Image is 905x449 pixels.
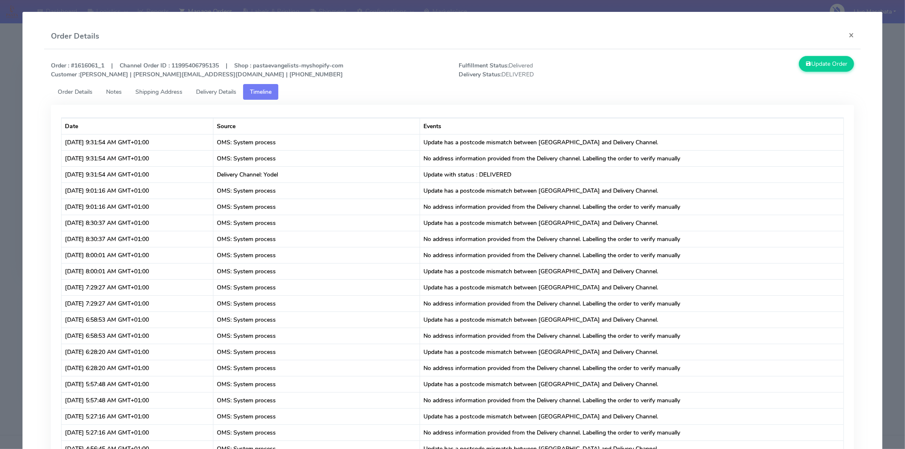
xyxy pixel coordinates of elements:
[213,295,420,311] td: OMS: System process
[62,215,213,231] td: [DATE] 8:30:37 AM GMT+01:00
[250,88,272,96] span: Timeline
[62,279,213,295] td: [DATE] 7:29:27 AM GMT+01:00
[420,231,843,247] td: No address information provided from the Delivery channel. Labelling the order to verify manually
[213,150,420,166] td: OMS: System process
[420,134,843,150] td: Update has a postcode mismatch between [GEOGRAPHIC_DATA] and Delivery Channel.
[51,62,343,79] strong: Order : #1616061_1 | Channel Order ID : 11995406795135 | Shop : pastaevangelists-myshopify-com [P...
[62,118,213,134] th: Date
[62,424,213,441] td: [DATE] 5:27:16 AM GMT+01:00
[213,215,420,231] td: OMS: System process
[420,182,843,199] td: Update has a postcode mismatch between [GEOGRAPHIC_DATA] and Delivery Channel.
[213,311,420,328] td: OMS: System process
[420,376,843,392] td: Update has a postcode mismatch between [GEOGRAPHIC_DATA] and Delivery Channel.
[420,166,843,182] td: Update with status : DELIVERED
[213,408,420,424] td: OMS: System process
[62,199,213,215] td: [DATE] 9:01:16 AM GMT+01:00
[799,56,854,72] button: Update Order
[420,295,843,311] td: No address information provided from the Delivery channel. Labelling the order to verify manually
[62,247,213,263] td: [DATE] 8:00:01 AM GMT+01:00
[420,150,843,166] td: No address information provided from the Delivery channel. Labelling the order to verify manually
[420,247,843,263] td: No address information provided from the Delivery channel. Labelling the order to verify manually
[213,424,420,441] td: OMS: System process
[135,88,182,96] span: Shipping Address
[420,311,843,328] td: Update has a postcode mismatch between [GEOGRAPHIC_DATA] and Delivery Channel.
[62,392,213,408] td: [DATE] 5:57:48 AM GMT+01:00
[452,61,656,79] span: Delivered DELIVERED
[842,24,861,46] button: Close
[62,295,213,311] td: [DATE] 7:29:27 AM GMT+01:00
[213,279,420,295] td: OMS: System process
[420,199,843,215] td: No address information provided from the Delivery channel. Labelling the order to verify manually
[420,392,843,408] td: No address information provided from the Delivery channel. Labelling the order to verify manually
[62,376,213,392] td: [DATE] 5:57:48 AM GMT+01:00
[62,166,213,182] td: [DATE] 9:31:54 AM GMT+01:00
[420,344,843,360] td: Update has a postcode mismatch between [GEOGRAPHIC_DATA] and Delivery Channel.
[213,376,420,392] td: OMS: System process
[420,408,843,424] td: Update has a postcode mismatch between [GEOGRAPHIC_DATA] and Delivery Channel.
[459,70,502,79] strong: Delivery Status:
[213,360,420,376] td: OMS: System process
[459,62,509,70] strong: Fulfillment Status:
[213,134,420,150] td: OMS: System process
[420,279,843,295] td: Update has a postcode mismatch between [GEOGRAPHIC_DATA] and Delivery Channel.
[420,118,843,134] th: Events
[62,134,213,150] td: [DATE] 9:31:54 AM GMT+01:00
[62,408,213,424] td: [DATE] 5:27:16 AM GMT+01:00
[62,263,213,279] td: [DATE] 8:00:01 AM GMT+01:00
[106,88,122,96] span: Notes
[62,344,213,360] td: [DATE] 6:28:20 AM GMT+01:00
[420,263,843,279] td: Update has a postcode mismatch between [GEOGRAPHIC_DATA] and Delivery Channel.
[62,360,213,376] td: [DATE] 6:28:20 AM GMT+01:00
[213,263,420,279] td: OMS: System process
[213,344,420,360] td: OMS: System process
[62,311,213,328] td: [DATE] 6:58:53 AM GMT+01:00
[213,182,420,199] td: OMS: System process
[213,166,420,182] td: Delivery Channel: Yodel
[213,328,420,344] td: OMS: System process
[420,360,843,376] td: No address information provided from the Delivery channel. Labelling the order to verify manually
[62,150,213,166] td: [DATE] 9:31:54 AM GMT+01:00
[213,118,420,134] th: Source
[420,328,843,344] td: No address information provided from the Delivery channel. Labelling the order to verify manually
[420,215,843,231] td: Update has a postcode mismatch between [GEOGRAPHIC_DATA] and Delivery Channel.
[213,247,420,263] td: OMS: System process
[62,328,213,344] td: [DATE] 6:58:53 AM GMT+01:00
[213,392,420,408] td: OMS: System process
[51,31,99,42] h4: Order Details
[420,424,843,441] td: No address information provided from the Delivery channel. Labelling the order to verify manually
[213,199,420,215] td: OMS: System process
[58,88,92,96] span: Order Details
[51,70,80,79] strong: Customer :
[213,231,420,247] td: OMS: System process
[51,84,854,100] ul: Tabs
[196,88,236,96] span: Delivery Details
[62,231,213,247] td: [DATE] 8:30:37 AM GMT+01:00
[62,182,213,199] td: [DATE] 9:01:16 AM GMT+01:00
